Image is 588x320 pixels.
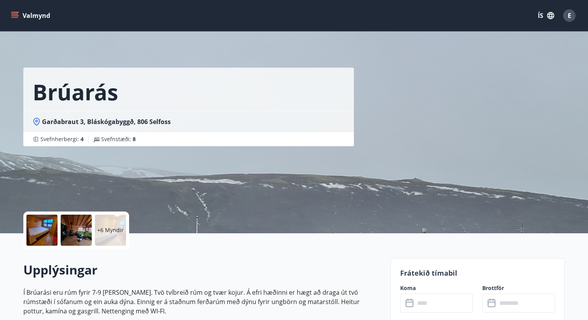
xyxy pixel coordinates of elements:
button: ÍS [534,9,558,23]
h2: Upplýsingar [23,261,381,278]
span: E [568,11,571,20]
button: E [560,6,579,25]
p: +6 Myndir [97,226,124,234]
p: Í Brúarási eru rúm fyrir 7-9 [PERSON_NAME]. Tvö tvíbreið rúm og tvær kojur. Á efri hæðinni er hæg... [23,288,381,316]
p: Frátekið tímabil [400,268,555,278]
span: Garðabraut 3, Bláskógabyggð, 806 Selfoss [42,117,171,126]
h1: Brúarás [33,77,118,107]
label: Brottför [482,284,555,292]
label: Koma [400,284,473,292]
span: Svefnstæði : [101,135,136,143]
span: 8 [133,135,136,143]
span: 4 [80,135,84,143]
button: menu [9,9,53,23]
span: Svefnherbergi : [40,135,84,143]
